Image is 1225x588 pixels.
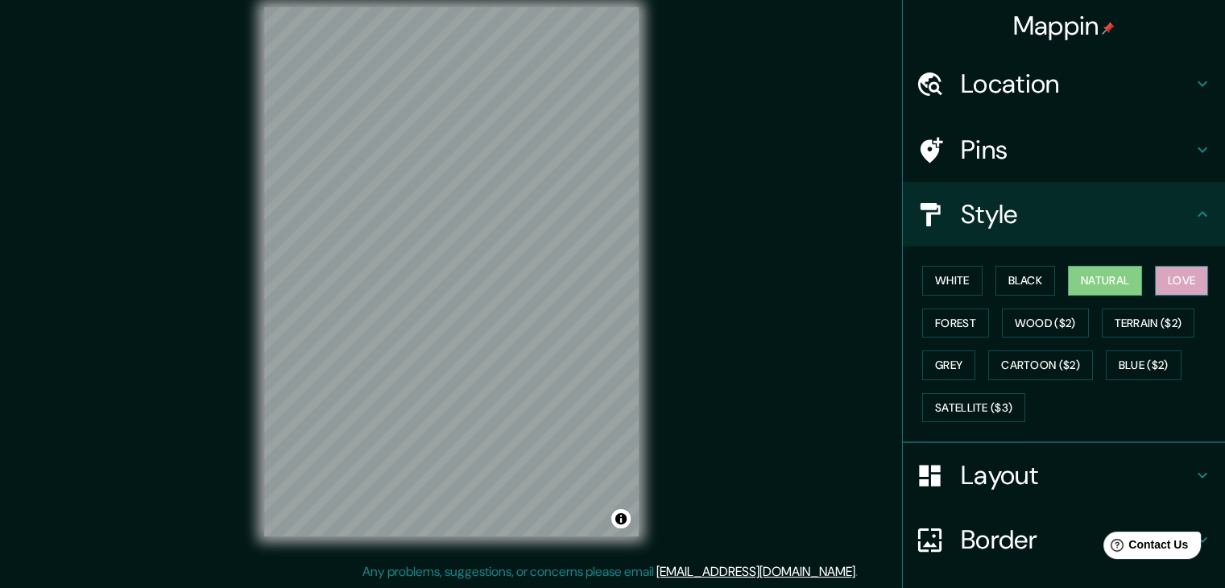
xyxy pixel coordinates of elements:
[611,509,631,528] button: Toggle attribution
[995,266,1056,296] button: Black
[860,562,863,582] div: .
[961,459,1193,491] h4: Layout
[903,182,1225,246] div: Style
[1155,266,1208,296] button: Love
[922,266,983,296] button: White
[961,524,1193,556] h4: Border
[1102,308,1195,338] button: Terrain ($2)
[922,393,1025,423] button: Satellite ($3)
[922,308,989,338] button: Forest
[362,562,858,582] p: Any problems, suggestions, or concerns please email .
[903,52,1225,116] div: Location
[1013,10,1115,42] h4: Mappin
[858,562,860,582] div: .
[903,118,1225,182] div: Pins
[961,134,1193,166] h4: Pins
[988,350,1093,380] button: Cartoon ($2)
[656,563,855,580] a: [EMAIL_ADDRESS][DOMAIN_NAME]
[903,443,1225,507] div: Layout
[1102,22,1115,35] img: pin-icon.png
[922,350,975,380] button: Grey
[961,198,1193,230] h4: Style
[264,7,639,536] canvas: Map
[1106,350,1182,380] button: Blue ($2)
[1002,308,1089,338] button: Wood ($2)
[1068,266,1142,296] button: Natural
[961,68,1193,100] h4: Location
[903,507,1225,572] div: Border
[1082,525,1207,570] iframe: Help widget launcher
